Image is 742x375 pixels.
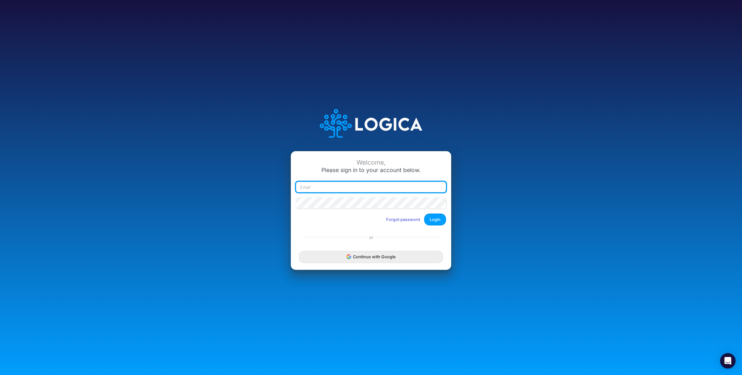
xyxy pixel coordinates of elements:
div: Open Intercom Messenger [720,353,736,369]
input: Email [296,182,446,193]
button: Login [424,214,446,225]
span: Please sign in to your account below. [321,167,421,173]
button: Forgot password [382,214,424,225]
div: Welcome, [296,159,446,166]
button: Continue with Google [299,251,443,263]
